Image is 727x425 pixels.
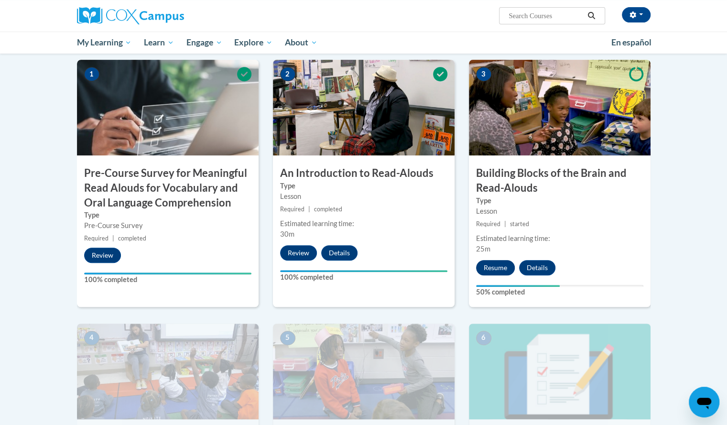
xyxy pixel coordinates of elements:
button: Resume [476,260,515,275]
label: Type [280,181,447,191]
div: Lesson [280,191,447,202]
span: completed [314,206,342,213]
button: Search [584,10,598,22]
div: Lesson [476,206,643,217]
iframe: Button to launch messaging window [689,387,719,417]
div: Your progress [280,270,447,272]
img: Course Image [77,324,259,419]
img: Course Image [77,60,259,155]
button: Details [519,260,555,275]
a: My Learning [71,32,138,54]
span: 3 [476,67,491,81]
span: En español [611,37,651,47]
span: 2 [280,67,295,81]
span: Learn [144,37,174,48]
h3: Building Blocks of the Brain and Read-Alouds [469,166,651,196]
div: Your progress [84,272,251,274]
span: | [504,220,506,228]
span: 25m [476,245,490,253]
a: Explore [228,32,279,54]
span: Engage [186,37,222,48]
img: Course Image [273,324,455,419]
button: Review [280,245,317,261]
h3: An Introduction to Read-Alouds [273,166,455,181]
h3: Pre-Course Survey for Meaningful Read Alouds for Vocabulary and Oral Language Comprehension [77,166,259,210]
span: Required [280,206,304,213]
span: 6 [476,331,491,345]
a: Learn [138,32,180,54]
span: 30m [280,230,294,238]
label: 100% completed [280,272,447,283]
label: Type [84,210,251,220]
div: Estimated learning time: [280,218,447,229]
img: Cox Campus [77,7,184,24]
a: Engage [180,32,228,54]
label: 100% completed [84,274,251,285]
div: Main menu [63,32,665,54]
div: Pre-Course Survey [84,220,251,231]
span: 5 [280,331,295,345]
span: started [510,220,529,228]
span: 4 [84,331,99,345]
button: Account Settings [622,7,651,22]
span: | [308,206,310,213]
span: About [285,37,317,48]
label: Type [476,196,643,206]
img: Course Image [469,324,651,419]
button: Details [321,245,358,261]
div: Your progress [476,285,560,287]
img: Course Image [469,60,651,155]
span: Required [84,235,109,242]
span: 1 [84,67,99,81]
input: Search Courses [508,10,584,22]
label: 50% completed [476,287,643,297]
span: | [112,235,114,242]
button: Review [84,248,121,263]
a: En español [605,33,658,53]
span: My Learning [76,37,131,48]
a: About [279,32,324,54]
span: Explore [234,37,272,48]
div: Estimated learning time: [476,233,643,244]
span: Required [476,220,500,228]
a: Cox Campus [77,7,259,24]
span: completed [118,235,146,242]
img: Course Image [273,60,455,155]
